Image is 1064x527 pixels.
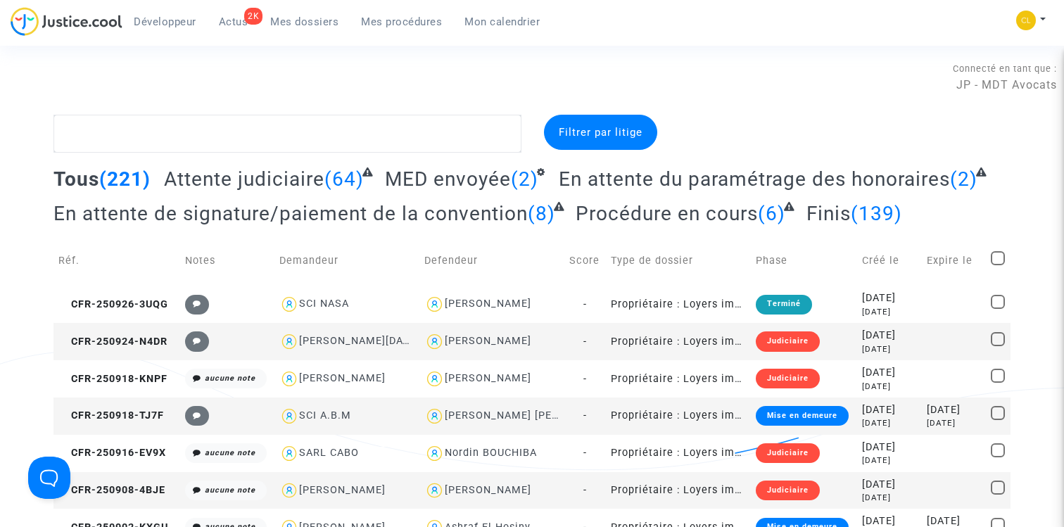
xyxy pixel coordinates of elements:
td: Propriétaire : Loyers impayés/Charges impayées [606,360,751,398]
td: Demandeur [274,236,419,286]
img: icon-user.svg [424,406,445,426]
div: [DATE] [862,417,917,429]
span: - [583,409,587,421]
div: [DATE] [862,381,917,393]
div: Terminé [756,295,812,315]
div: [DATE] [862,343,917,355]
span: CFR-250908-4BJE [58,484,165,496]
span: - [583,336,587,348]
span: Mes dossiers [270,15,338,28]
div: SCI NASA [299,298,349,310]
div: [DATE] [862,492,917,504]
span: - [583,298,587,310]
td: Propriétaire : Loyers impayés/Charges impayées [606,286,751,323]
span: Mon calendrier [464,15,540,28]
div: [PERSON_NAME] [299,484,386,496]
div: [DATE] [862,291,917,306]
div: Judiciaire [756,369,820,388]
div: SCI A.B.M [299,409,351,421]
img: icon-user.svg [424,294,445,315]
img: icon-user.svg [424,331,445,352]
img: icon-user.svg [424,369,445,389]
span: Finis [806,202,851,225]
span: (6) [758,202,785,225]
div: [PERSON_NAME] [445,335,531,347]
img: icon-user.svg [279,331,300,352]
td: Notes [180,236,274,286]
div: [PERSON_NAME] [299,372,386,384]
td: Propriétaire : Loyers impayés/Charges impayées [606,398,751,435]
div: 2K [244,8,262,25]
img: f0b917ab549025eb3af43f3c4438ad5d [1016,11,1036,30]
iframe: Help Scout Beacon - Open [28,457,70,499]
span: - [583,447,587,459]
img: icon-user.svg [279,481,300,501]
div: [PERSON_NAME] [445,372,531,384]
a: Mes dossiers [259,11,350,32]
span: (139) [851,202,902,225]
div: [PERSON_NAME] [PERSON_NAME] [445,409,621,421]
img: icon-user.svg [424,481,445,501]
td: Type de dossier [606,236,751,286]
span: CFR-250924-N4DR [58,336,167,348]
span: Mes procédures [361,15,442,28]
span: CFR-250926-3UQG [58,298,168,310]
span: En attente de signature/paiement de la convention [53,202,528,225]
span: Procédure en cours [576,202,758,225]
img: icon-user.svg [424,443,445,464]
div: [DATE] [927,402,982,418]
td: Propriétaire : Loyers impayés/Charges impayées [606,435,751,472]
div: [DATE] [862,365,917,381]
a: 2KActus [208,11,260,32]
span: (64) [324,167,364,191]
i: aucune note [205,448,255,457]
div: [PERSON_NAME] [445,484,531,496]
span: En attente du paramétrage des honoraires [559,167,950,191]
span: (2) [950,167,977,191]
td: Propriétaire : Loyers impayés/Charges impayées [606,323,751,360]
div: [PERSON_NAME] [445,298,531,310]
img: jc-logo.svg [11,7,122,36]
td: Réf. [53,236,180,286]
span: Développeur [134,15,196,28]
div: [DATE] [927,417,982,429]
a: Développeur [122,11,208,32]
div: Judiciaire [756,443,820,463]
img: icon-user.svg [279,369,300,389]
a: Mon calendrier [453,11,551,32]
a: Mes procédures [350,11,453,32]
div: [DATE] [862,440,917,455]
span: MED envoyée [385,167,511,191]
span: CFR-250918-KNPF [58,373,167,385]
i: aucune note [205,374,255,383]
span: (2) [511,167,538,191]
span: Connecté en tant que : [953,63,1057,74]
div: [DATE] [862,455,917,466]
img: icon-user.svg [279,443,300,464]
i: aucune note [205,485,255,495]
td: Phase [751,236,857,286]
td: Créé le [857,236,922,286]
td: Expire le [922,236,987,286]
td: Propriétaire : Loyers impayés/Charges impayées [606,472,751,509]
div: [DATE] [862,306,917,318]
span: (8) [528,202,555,225]
div: [DATE] [862,477,917,493]
span: Filtrer par litige [559,126,642,139]
img: icon-user.svg [279,294,300,315]
div: [DATE] [862,328,917,343]
div: [PERSON_NAME][DATE] [299,335,419,347]
div: Mise en demeure [756,406,849,426]
span: Tous [53,167,99,191]
span: - [583,373,587,385]
span: CFR-250916-EV9X [58,447,166,459]
div: [DATE] [862,402,917,418]
span: CFR-250918-TJ7F [58,409,164,421]
div: SARL CABO [299,447,359,459]
span: - [583,484,587,496]
span: Attente judiciaire [164,167,324,191]
span: (221) [99,167,151,191]
span: Actus [219,15,248,28]
td: Score [564,236,606,286]
div: Judiciaire [756,481,820,500]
